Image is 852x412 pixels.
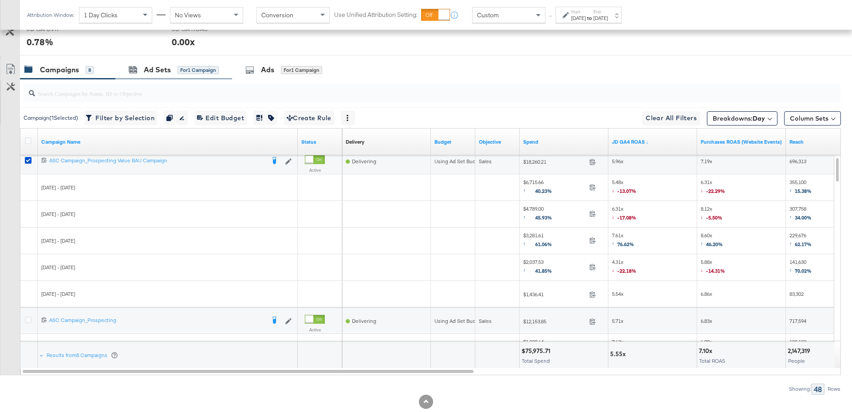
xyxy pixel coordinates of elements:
[789,213,795,220] span: ↑
[789,232,812,250] span: 229,676
[261,11,293,19] span: Conversion
[522,357,550,364] span: Total Spend
[699,357,725,364] span: Total ROAS
[642,111,700,126] button: Clear All Filters
[789,259,812,277] span: 141,630
[612,213,617,220] span: ↓
[795,214,812,221] span: 34.00%
[523,291,586,298] span: $1,436.41
[795,188,812,194] span: 15.38%
[175,11,201,19] span: No Views
[612,205,636,224] span: 6.31x
[701,318,712,324] span: 6.83x
[612,259,636,277] span: 4.31x
[85,111,157,125] button: Filter by Selection
[617,188,636,194] span: -13.07%
[523,187,535,193] span: ↑
[305,167,325,173] label: Active
[811,384,824,395] div: 48
[523,267,535,273] span: ↑
[194,111,247,125] button: Edit Budget
[305,327,325,333] label: Active
[586,15,593,21] strong: to
[346,138,364,145] div: Delivery
[706,241,723,247] span: 46.20%
[788,347,813,355] div: 2,147,319
[795,241,812,247] span: 62.17%
[546,15,555,18] span: ↑
[706,267,725,274] span: -14.31%
[47,352,118,359] div: Results from 8 Campaigns
[172,35,195,48] div: 0.00x
[571,9,586,15] label: Start:
[434,138,472,145] a: The maximum amount you're willing to spend on your ads, on average each day or over the lifetime ...
[41,290,75,297] span: [DATE] - [DATE]
[284,111,334,125] button: Create Rule
[701,290,712,297] span: 6.86x
[612,179,636,197] span: 5.48x
[612,338,631,357] span: 7.63x
[41,264,75,271] span: [DATE] - [DATE]
[789,318,806,324] span: 717,594
[789,187,795,193] span: ↑
[86,66,94,74] div: 8
[301,138,339,145] a: Shows the current state of your Ad Campaign.
[523,138,605,145] a: The total amount spent to date.
[479,138,516,145] a: Your campaign's objective.
[701,259,725,277] span: 5.88x
[617,241,634,247] span: 76.62%
[523,205,586,224] span: $4,789.00
[477,11,499,19] span: Custom
[701,205,722,224] span: 8.12x
[523,232,586,250] span: $3,281.61
[434,318,484,325] div: Using Ad Set Budget
[612,232,634,250] span: 7.61x
[701,158,712,165] span: 7.19x
[593,15,608,22] div: [DATE]
[789,338,814,357] span: 122,183
[49,157,265,166] a: ASC Campaign_Prospecting Value BAU Campaign
[523,338,586,357] span: $1,829.64
[41,237,75,244] span: [DATE] - [DATE]
[523,318,586,325] span: $12,153.85
[701,267,706,273] span: ↓
[617,214,636,221] span: -17.08%
[753,114,765,122] b: Day
[612,318,623,324] span: 5.71x
[144,65,171,75] div: Ad Sets
[535,188,559,194] span: 40.23%
[87,113,154,124] span: Filter by Selection
[523,179,586,197] span: $6,715.66
[706,214,722,221] span: -5.50%
[701,138,782,145] a: The total value of the purchase actions divided by spend tracked by your Custom Audience pixel on...
[523,240,535,247] span: ↑
[789,240,795,247] span: ↑
[479,318,492,324] span: Sales
[612,158,623,165] span: 5.96x
[39,342,120,369] div: Results from8 Campaigns
[334,11,418,19] label: Use Unified Attribution Setting:
[177,66,219,74] div: for 1 Campaign
[788,357,805,364] span: People
[789,267,795,273] span: ↑
[701,232,723,250] span: 8.60x
[523,213,535,220] span: ↑
[706,188,725,194] span: -22.29%
[535,241,559,247] span: 61.06%
[84,11,118,19] span: 1 Day Clicks
[352,318,376,324] span: Delivering
[701,187,706,193] span: ↓
[49,317,265,324] div: ASC Campaign_Prospecting
[701,338,722,357] span: 6.99x
[352,158,376,165] span: Delivering
[795,267,812,274] span: 70.02%
[827,386,841,392] div: Rows
[41,184,75,191] span: [DATE] - [DATE]
[27,35,53,48] div: 0.78%
[789,158,806,165] span: 696,313
[707,111,777,126] button: Breakdowns:Day
[35,81,766,98] input: Search Campaigns by Name, ID or Objective
[571,15,586,22] div: [DATE]
[612,267,617,273] span: ↓
[701,179,725,197] span: 6.31x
